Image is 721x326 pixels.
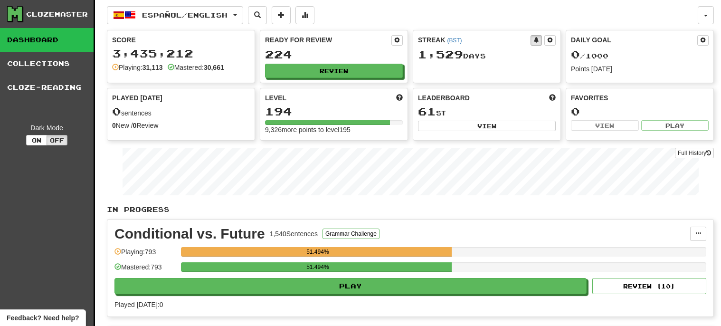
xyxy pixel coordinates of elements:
[107,205,714,214] p: In Progress
[114,301,163,308] span: Played [DATE]: 0
[184,247,451,257] div: 51.494%
[7,123,86,133] div: Dark Mode
[592,278,706,294] button: Review (10)
[133,122,137,129] strong: 0
[204,64,224,71] strong: 30,661
[114,262,176,278] div: Mastered: 793
[114,247,176,263] div: Playing: 793
[265,125,403,134] div: 9,326 more points to level 195
[26,135,47,145] button: On
[47,135,67,145] button: Off
[418,48,556,61] div: Day s
[571,48,580,61] span: 0
[571,120,639,131] button: View
[571,64,709,74] div: Points [DATE]
[142,64,163,71] strong: 31,113
[447,37,462,44] a: (BST)
[112,121,250,130] div: New / Review
[265,35,391,45] div: Ready for Review
[418,105,436,118] span: 61
[265,48,403,60] div: 224
[168,63,224,72] div: Mastered:
[248,6,267,24] button: Search sentences
[114,227,265,241] div: Conditional vs. Future
[418,93,470,103] span: Leaderboard
[112,93,162,103] span: Played [DATE]
[265,64,403,78] button: Review
[112,105,121,118] span: 0
[418,121,556,131] button: View
[571,52,608,60] span: / 1000
[418,35,531,45] div: Streak
[112,48,250,59] div: 3,435,212
[114,278,587,294] button: Play
[112,35,250,45] div: Score
[112,105,250,118] div: sentences
[265,105,403,117] div: 194
[418,105,556,118] div: st
[265,93,286,103] span: Level
[418,48,463,61] span: 1,529
[396,93,403,103] span: Score more points to level up
[272,6,291,24] button: Add sentence to collection
[571,93,709,103] div: Favorites
[571,105,709,117] div: 0
[641,120,709,131] button: Play
[142,11,228,19] span: Español / English
[7,313,79,323] span: Open feedback widget
[323,229,379,239] button: Grammar Challenge
[107,6,243,24] button: Español/English
[295,6,314,24] button: More stats
[184,262,451,272] div: 51.494%
[549,93,556,103] span: This week in points, UTC
[26,10,88,19] div: Clozemaster
[571,35,697,46] div: Daily Goal
[112,122,116,129] strong: 0
[675,148,714,158] a: Full History
[112,63,163,72] div: Playing:
[270,229,318,239] div: 1,540 Sentences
